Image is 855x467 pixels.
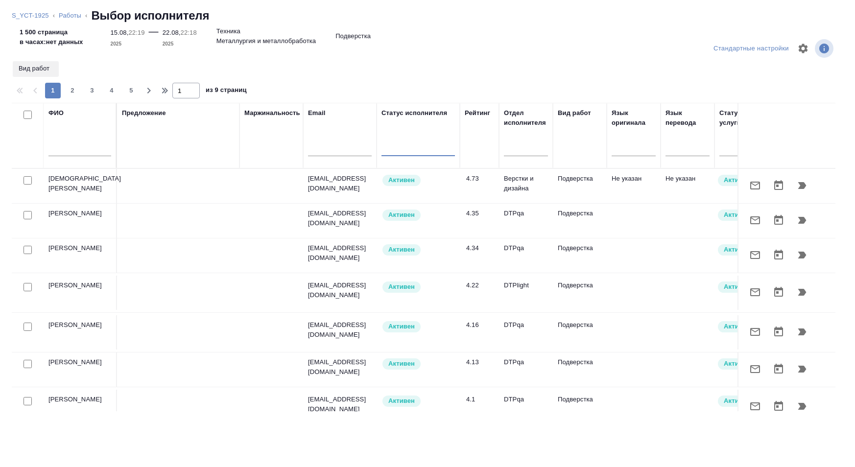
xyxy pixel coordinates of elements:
div: Рядовой исполнитель: назначай с учетом рейтинга [381,243,455,257]
p: Активен [388,359,415,369]
p: 22:19 [128,29,144,36]
button: Отправить предложение о работе [743,209,767,232]
div: Вид работ [558,108,591,118]
button: Отправить предложение о работе [743,243,767,267]
button: Открыть календарь загрузки [767,395,790,418]
span: 2 [65,86,80,95]
div: Рядовой исполнитель: назначай с учетом рейтинга [381,395,455,408]
div: Статус услуги [719,108,763,128]
span: Посмотреть информацию [815,39,835,58]
td: [DEMOGRAPHIC_DATA][PERSON_NAME] [44,169,117,203]
span: из 9 страниц [206,84,247,98]
button: Открыть календарь загрузки [767,174,790,197]
div: 4.73 [466,174,494,184]
div: Отдел исполнителя [504,108,548,128]
p: 22.08, [163,29,181,36]
p: Активен [388,210,415,220]
p: Активен [388,282,415,292]
div: 4.16 [466,320,494,330]
div: Язык перевода [665,108,710,128]
input: Выбери исполнителей, чтобы отправить приглашение на работу [24,360,32,368]
span: 5 [123,86,139,95]
div: Рядовой исполнитель: назначай с учетом рейтинга [381,357,455,371]
p: Активен [724,210,750,220]
p: Активен [388,245,415,255]
p: Подверстка [558,395,602,404]
div: Статус исполнителя [381,108,447,118]
button: Открыть календарь загрузки [767,209,790,232]
p: Активен [724,322,750,331]
p: Подверстка [558,209,602,218]
td: DTPqa [499,352,553,387]
div: 4.22 [466,280,494,290]
button: 4 [104,83,119,98]
input: Выбери исполнителей, чтобы отправить приглашение на работу [24,246,32,254]
p: Подверстка [335,31,371,41]
button: 3 [84,83,100,98]
button: Отправить предложение о работе [743,280,767,304]
td: [PERSON_NAME] [44,204,117,238]
p: Активен [724,282,750,292]
button: Продолжить [790,357,814,381]
button: Открыть календарь загрузки [767,243,790,267]
td: [PERSON_NAME] [44,352,117,387]
p: [EMAIL_ADDRESS][DOMAIN_NAME] [308,280,372,300]
input: Выбери исполнителей, чтобы отправить приглашение на работу [24,176,32,185]
p: Активен [388,175,415,185]
td: Не указан [607,169,661,203]
p: Активен [724,359,750,369]
p: Активен [388,322,415,331]
td: DTPqa [499,390,553,424]
button: 2 [65,83,80,98]
span: 3 [84,86,100,95]
button: 5 [123,83,139,98]
button: Продолжить [790,280,814,304]
input: Выбери исполнителей, чтобы отправить приглашение на работу [24,283,32,291]
p: Активен [724,245,750,255]
a: Работы [59,12,81,19]
p: Подверстка [558,320,602,330]
p: [EMAIL_ADDRESS][DOMAIN_NAME] [308,395,372,414]
div: 4.35 [466,209,494,218]
td: [PERSON_NAME] [44,238,117,273]
div: 4.13 [466,357,494,367]
button: Продолжить [790,243,814,267]
div: ФИО [48,108,64,118]
button: Отправить предложение о работе [743,174,767,197]
div: Язык оригинала [612,108,656,128]
li: ‹ [85,11,87,21]
div: Маржинальность [244,108,300,118]
input: Выбери исполнителей, чтобы отправить приглашение на работу [24,323,32,331]
td: Верстки и дизайна [499,169,553,203]
span: Настроить таблицу [791,37,815,60]
p: [EMAIL_ADDRESS][DOMAIN_NAME] [308,243,372,263]
p: 22:18 [181,29,197,36]
div: Рядовой исполнитель: назначай с учетом рейтинга [381,174,455,187]
button: Открыть календарь загрузки [767,320,790,344]
td: [PERSON_NAME] [44,315,117,350]
h2: Выбор исполнителя [91,8,209,23]
p: Техника [216,26,240,36]
button: Продолжить [790,395,814,418]
nav: breadcrumb [12,8,843,23]
p: [EMAIL_ADDRESS][DOMAIN_NAME] [308,174,372,193]
p: [EMAIL_ADDRESS][DOMAIN_NAME] [308,357,372,377]
div: 4.34 [466,243,494,253]
input: Выбери исполнителей, чтобы отправить приглашение на работу [24,211,32,219]
p: [EMAIL_ADDRESS][DOMAIN_NAME] [308,320,372,340]
p: Подверстка [558,357,602,367]
p: 15.08, [111,29,129,36]
td: Не указан [661,169,714,203]
div: Email [308,108,325,118]
button: Открыть календарь загрузки [767,280,790,304]
div: — [149,23,159,49]
input: Выбери исполнителей, чтобы отправить приглашение на работу [24,397,32,405]
li: ‹ [53,11,55,21]
button: Отправить предложение о работе [743,357,767,381]
p: Активен [724,396,750,406]
div: Рядовой исполнитель: назначай с учетом рейтинга [381,209,455,222]
p: 1 500 страница [20,27,83,37]
p: Подверстка [558,174,602,184]
button: Отправить предложение о работе [743,320,767,344]
button: Отправить предложение о работе [743,395,767,418]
